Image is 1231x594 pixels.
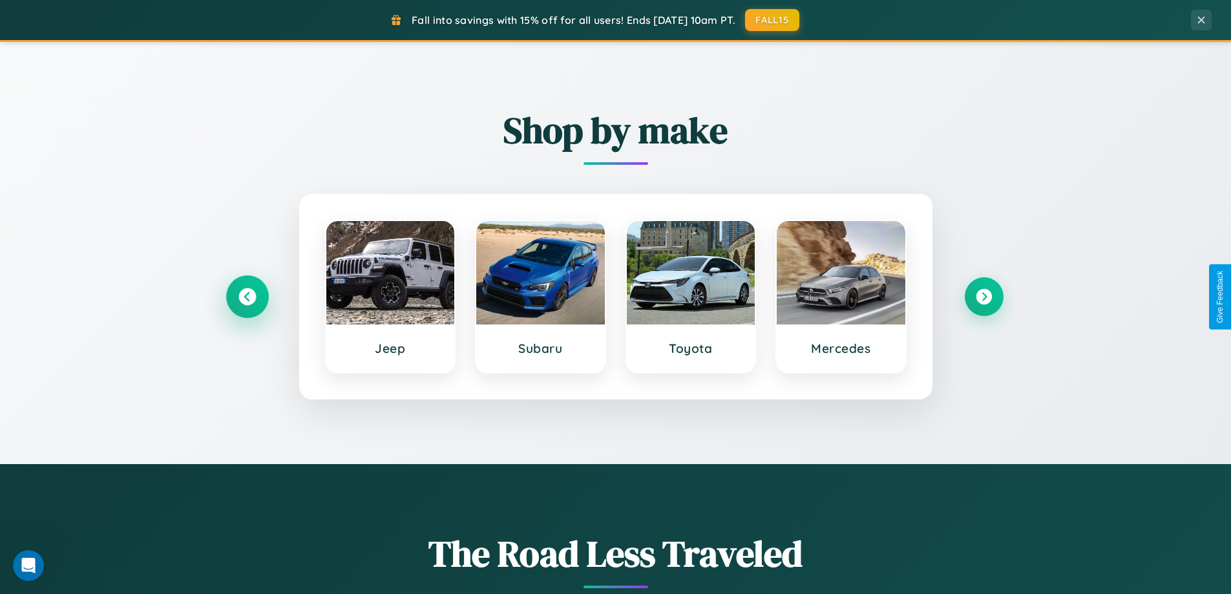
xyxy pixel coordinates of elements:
h3: Subaru [489,341,592,356]
span: Fall into savings with 15% off for all users! Ends [DATE] 10am PT. [412,14,735,27]
button: FALL15 [745,9,799,31]
h1: The Road Less Traveled [228,529,1004,578]
h2: Shop by make [228,105,1004,155]
h3: Toyota [640,341,742,356]
h3: Jeep [339,341,442,356]
h3: Mercedes [790,341,892,356]
div: Give Feedback [1215,271,1225,323]
iframe: Intercom live chat [13,550,44,581]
